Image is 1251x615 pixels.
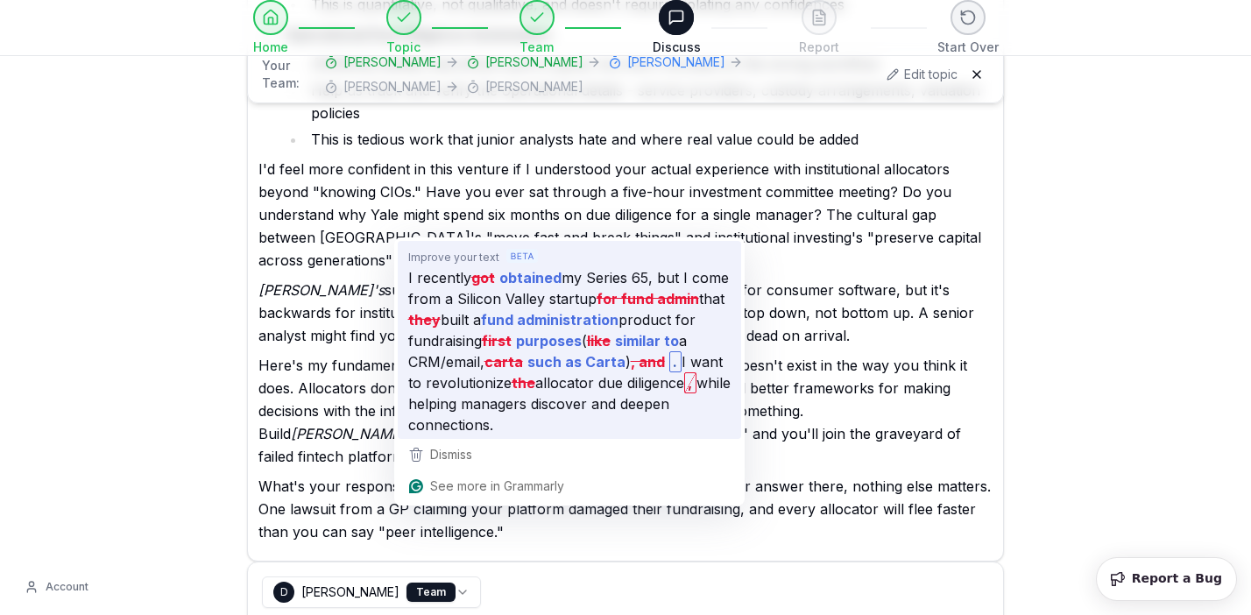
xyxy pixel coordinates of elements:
span: Start Over [937,39,999,56]
li: This is tedious work that junior analysts hate and where real value could be added [306,128,993,151]
span: [PERSON_NAME] [343,78,442,95]
em: [PERSON_NAME]'s [291,425,417,442]
span: [PERSON_NAME] [627,53,725,71]
span: Home [253,39,288,56]
button: Edit topic [887,66,958,83]
span: Discuss [653,39,701,56]
span: [PERSON_NAME] [485,53,583,71]
span: Topic [386,39,421,56]
p: suggestion about starting with junior staff might work for consumer software, but it's backwards ... [258,279,993,347]
button: Hide team panel [965,62,989,87]
span: [PERSON_NAME] [485,78,583,95]
button: [PERSON_NAME] [324,78,442,95]
button: [PERSON_NAME] [324,53,442,71]
span: Team [519,39,554,56]
p: What's your response to the legal liability issues? Because without a clear answer there, nothing... [258,475,993,543]
p: I'd feel more confident in this venture if I understood your actual experience with institutional... [258,158,993,272]
span: [PERSON_NAME] [343,53,442,71]
button: [PERSON_NAME] [608,53,725,71]
span: Account [46,580,88,594]
span: Report [799,39,839,56]
span: Your Team: [262,57,317,92]
button: [PERSON_NAME] [466,78,583,95]
span: Edit topic [904,66,958,83]
button: [PERSON_NAME] [466,53,583,71]
p: Here's my fundamental concern: you're trying to solve a problem that doesn't exist in the way you... [258,354,993,468]
em: [PERSON_NAME]'s [258,281,385,299]
button: Account [14,573,99,601]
